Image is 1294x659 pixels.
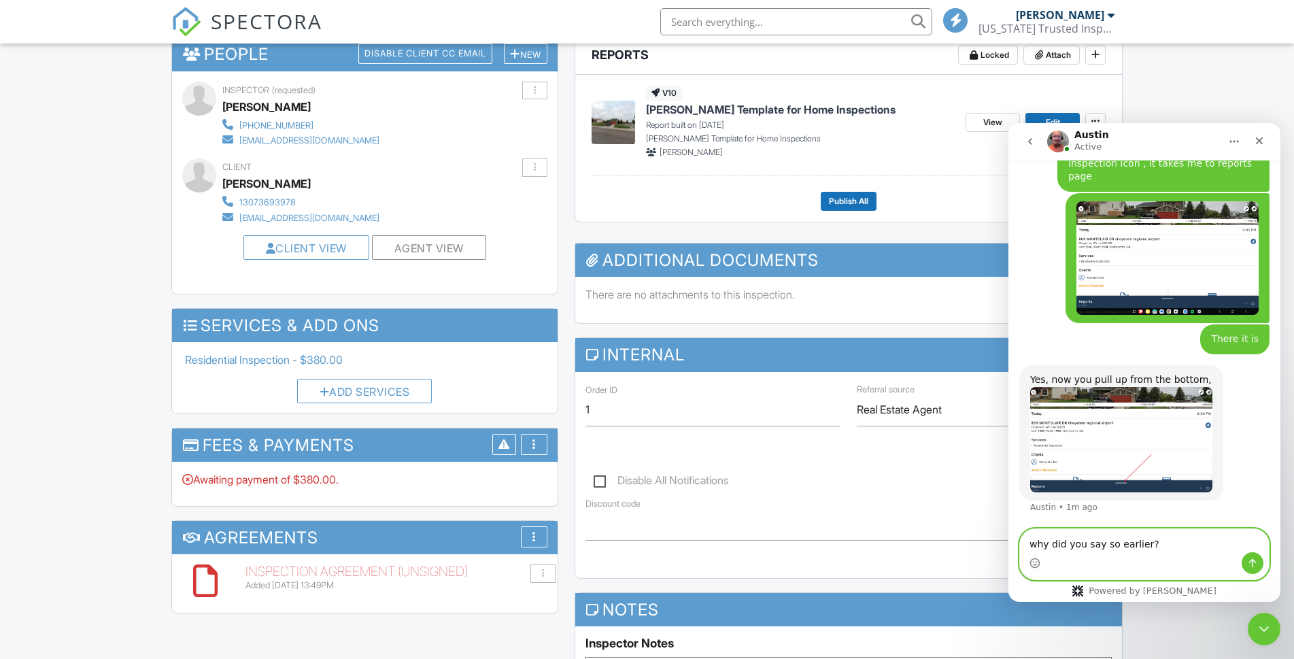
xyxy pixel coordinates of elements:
p: There are no attachments to this inspection. [585,287,1112,302]
div: [PERSON_NAME] [222,173,311,194]
span: (requested) [272,85,316,95]
a: [PHONE_NUMBER] [222,117,379,132]
iframe: Intercom live chat [1008,123,1280,602]
h3: Agreements [172,521,558,554]
a: SPECTORA [171,18,322,47]
input: Search everything... [660,8,932,35]
div: New [504,44,547,65]
div: Added [DATE] 13:49PM [245,580,547,591]
div: [PERSON_NAME] [222,97,311,117]
h3: Notes [575,593,1123,626]
label: Referral source [857,384,915,396]
div: Wyoming Trusted Inspections [978,22,1114,35]
div: Disable Client CC Email [358,44,492,64]
a: Inspection Agreement (Unsigned) Added [DATE] 13:49PM [245,564,547,591]
div: [PHONE_NUMBER] [239,120,313,131]
h3: People [172,37,558,71]
div: [PERSON_NAME] [1016,8,1104,22]
h3: Services & Add ons [172,309,558,342]
label: Order ID [585,384,617,396]
iframe: Intercom live chat [1248,613,1280,645]
span: Inspector [222,85,269,95]
div: [EMAIL_ADDRESS][DOMAIN_NAME] [239,213,379,224]
label: Discount code [585,498,641,510]
div: 13073693978 [239,197,296,208]
a: [EMAIL_ADDRESS][DOMAIN_NAME] [222,209,379,224]
span: Client [222,162,252,172]
div: Add Services [297,379,432,403]
a: 13073693978 [222,194,379,209]
span: Residential Inspection - $380.00 [185,353,343,367]
div: [EMAIL_ADDRESS][DOMAIN_NAME] [239,135,379,146]
h6: Inspection Agreement (Unsigned) [245,564,547,579]
a: Client View [266,241,347,255]
a: [EMAIL_ADDRESS][DOMAIN_NAME] [222,132,379,147]
label: Disable All Notifications [594,474,729,491]
h3: Fees & Payments [172,428,558,462]
h3: Internal [575,338,1123,371]
h5: Inspector Notes [585,637,1112,650]
span: SPECTORA [211,7,322,35]
h3: Additional Documents [575,243,1123,277]
li: Service: Residential Inspection [182,352,547,367]
div: Awaiting payment of $380.00. [182,472,339,487]
img: The Best Home Inspection Software - Spectora [171,7,201,37]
